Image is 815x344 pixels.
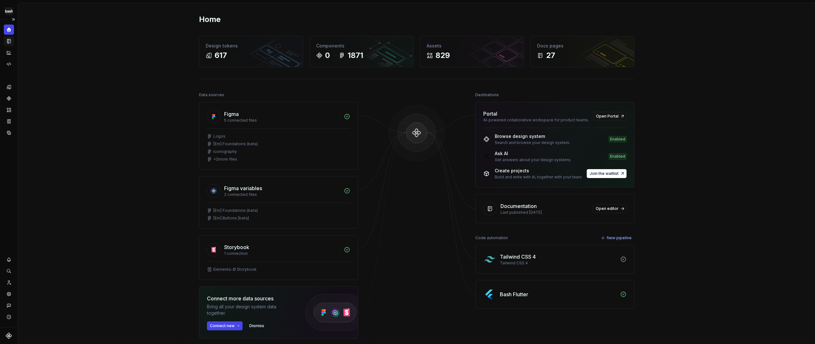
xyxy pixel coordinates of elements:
[609,136,627,142] div: Enabled
[348,50,363,61] div: 1871
[4,36,14,46] a: Documentation
[224,110,239,118] div: Figma
[4,116,14,126] a: Storybook stories
[213,208,258,213] div: [Em] Foundations (beta)
[4,59,14,69] a: Code automation
[215,50,227,61] div: 617
[4,254,14,265] button: Notifications
[590,171,619,176] span: Join the waitlist
[213,149,237,154] div: Iconography
[5,7,13,15] img: f86023f7-de07-4548-b23e-34af6ab67166.png
[427,43,517,49] div: Assets
[483,110,497,118] div: Portal
[207,295,293,302] div: Connect more data sources
[4,128,14,138] a: Data sources
[213,134,225,139] div: Logos
[213,141,258,147] div: [Em] Foundations (beta)
[4,300,14,311] button: Contact support
[596,206,619,211] span: Open editor
[495,168,583,174] div: Create projects
[199,235,358,280] a: Storybook1 connectionElementa-Ø Storybook
[599,233,634,242] button: New pipeline
[607,235,632,240] span: New pipeline
[530,36,634,67] a: Docs pages27
[199,102,358,170] a: Figma5 connected filesLogos[Em] Foundations (beta)Iconography+2more files
[6,333,12,339] svg: Supernova Logo
[495,150,571,157] div: Ask AI
[4,47,14,58] a: Analytics
[483,118,589,123] div: AI-powered collaborative workspace for product teams.
[495,133,570,140] div: Browse design system
[4,105,14,115] a: Assets
[495,140,570,145] div: Search and browse your design system.
[213,157,237,162] div: + 2 more files
[500,253,536,261] div: Tailwind CSS 4
[199,90,224,99] div: Data sources
[249,323,264,328] span: Dismiss
[199,36,303,67] a: Design tokens617
[546,50,555,61] div: 27
[199,14,221,25] h2: Home
[207,304,293,316] div: Bring all your design system data together.
[199,176,358,229] a: Figma variables2 connected files[Em] Foundations (beta)[Em] Buttons [beta]
[596,114,619,119] span: Open Portal
[213,216,249,221] div: [Em] Buttons [beta]
[500,210,589,215] div: Last published [DATE]
[500,202,537,210] div: Documentation
[224,192,340,197] div: 2 connected files
[436,50,450,61] div: 829
[325,50,330,61] div: 0
[210,323,235,328] span: Connect new
[500,261,616,266] div: Tailwind CSS 4
[4,277,14,288] a: Invite team
[587,169,627,178] button: Join the waitlist
[9,15,18,24] button: Expand sidebar
[4,289,14,299] a: Settings
[609,153,627,160] div: Enabled
[207,321,243,330] button: Connect new
[213,267,257,272] div: Elementa-Ø Storybook
[537,43,628,49] div: Docs pages
[4,266,14,276] button: Search ⌘K
[593,204,627,213] a: Open editor
[224,184,262,192] div: Figma variables
[475,233,508,242] div: Code automation
[246,321,267,330] button: Dismiss
[316,43,407,49] div: Components
[420,36,524,67] a: Assets829
[495,175,583,180] div: Build and write with AI, together with your team.
[4,25,14,35] a: Home
[500,290,528,298] div: Bash Flutter
[4,93,14,104] a: Components
[224,251,340,256] div: 1 connection
[224,243,249,251] div: Storybook
[4,82,14,92] a: Design tokens
[309,36,414,67] a: Components01871
[475,90,499,99] div: Destinations
[206,43,296,49] div: Design tokens
[593,112,627,121] a: Open Portal
[224,118,340,123] div: 5 connected files
[495,157,571,162] div: Get answers about your design systems.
